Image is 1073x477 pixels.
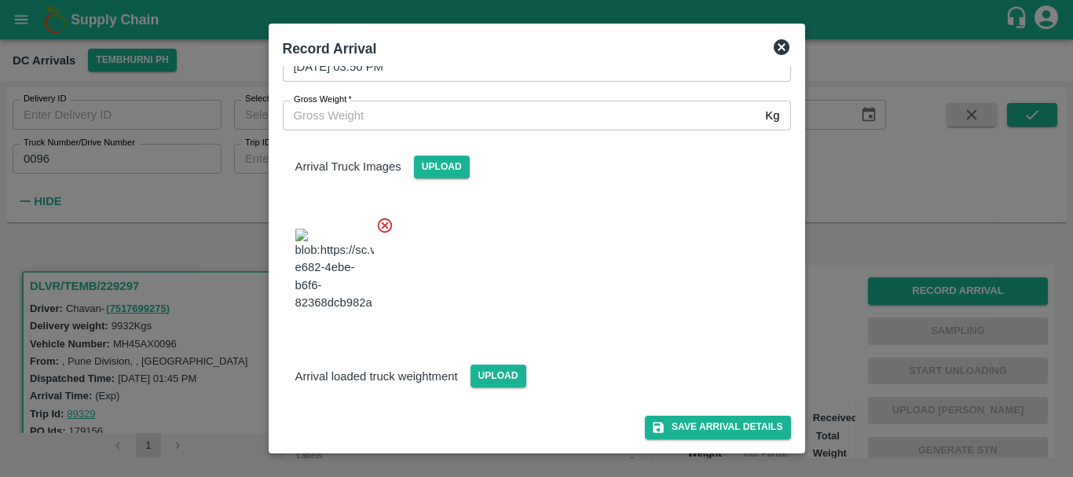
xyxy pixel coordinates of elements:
[295,229,374,311] img: blob:https://sc.vegrow.in/e92c4798-e682-4ebe-b6f6-82368dcb982a
[294,94,352,106] label: Gross Weight
[414,156,470,178] span: Upload
[283,51,780,81] input: Choose date, selected date is Oct 1, 2025
[295,158,401,175] p: Arrival Truck Images
[471,365,526,387] span: Upload
[283,41,377,57] b: Record Arrival
[295,368,458,385] p: Arrival loaded truck weightment
[765,107,779,124] p: Kg
[283,101,760,130] input: Gross Weight
[645,416,790,438] button: Save Arrival Details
